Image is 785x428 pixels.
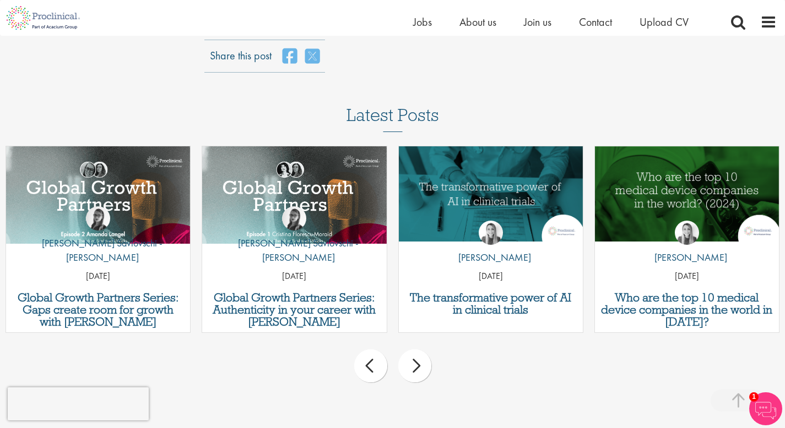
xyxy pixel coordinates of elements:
a: Jobs [413,15,432,29]
a: Link to a post [399,146,583,244]
div: prev [354,349,387,382]
p: [DATE] [202,270,386,283]
a: The transformative power of AI in clinical trials [404,292,577,316]
a: Link to a post [202,146,386,244]
label: Share this post [210,48,272,56]
div: next [398,349,431,382]
a: About us [459,15,496,29]
a: Contact [579,15,612,29]
p: [PERSON_NAME] Savlovschi - [PERSON_NAME] [202,236,386,264]
p: [PERSON_NAME] [646,250,727,265]
p: [DATE] [6,270,190,283]
img: The Transformative Power of AI in Clinical Trials | Proclinical [399,146,583,242]
p: [DATE] [399,270,583,283]
a: Theodora Savlovschi - Wicks [PERSON_NAME] Savlovschi - [PERSON_NAME] [202,206,386,270]
a: Global Growth Partners Series: Authenticity in your career with [PERSON_NAME] [208,292,381,328]
a: Link to a post [6,146,190,244]
a: Hannah Burke [PERSON_NAME] [450,221,531,270]
span: 1 [749,392,759,402]
p: [PERSON_NAME] [450,250,531,265]
p: [PERSON_NAME] Savlovschi - [PERSON_NAME] [6,236,190,264]
img: Theodora Savlovschi - Wicks [86,206,110,231]
a: share on facebook [283,48,297,64]
iframe: reCAPTCHA [8,387,149,420]
a: Global Growth Partners Series: Gaps create room for growth with [PERSON_NAME] [12,292,185,328]
img: Chatbot [749,392,782,425]
p: [DATE] [595,270,779,283]
a: Hannah Burke [PERSON_NAME] [646,221,727,270]
img: Hannah Burke [675,221,699,245]
a: Who are the top 10 medical device companies in the world in [DATE]? [600,292,773,328]
img: Theodora Savlovschi - Wicks [282,206,306,231]
img: Hannah Burke [479,221,503,245]
a: share on twitter [305,48,320,64]
a: Theodora Savlovschi - Wicks [PERSON_NAME] Savlovschi - [PERSON_NAME] [6,206,190,270]
h3: Latest Posts [347,106,439,132]
img: Top 10 Medical Device Companies 2024 [595,146,779,242]
a: Join us [524,15,551,29]
a: Link to a post [595,146,779,244]
a: Upload CV [640,15,689,29]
